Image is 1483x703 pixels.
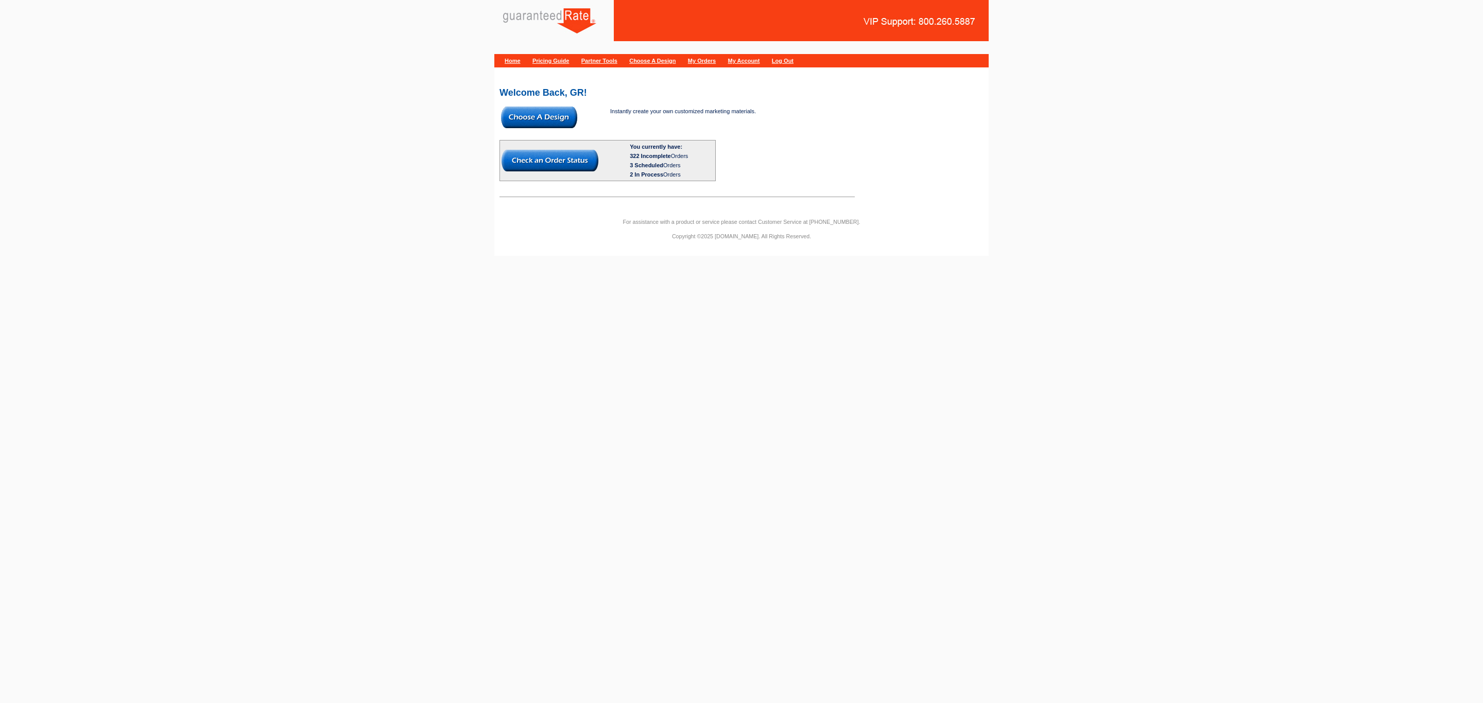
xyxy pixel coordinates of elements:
a: Home [505,58,521,64]
a: My Orders [688,58,716,64]
p: For assistance with a product or service please contact Customer Service at [PHONE_NUMBER]. [494,217,989,226]
a: Log Out [772,58,794,64]
a: Partner Tools [581,58,617,64]
p: Copyright ©2025 [DOMAIN_NAME]. All Rights Reserved. [494,232,989,241]
span: 2 In Process [630,171,663,178]
div: Orders Orders Orders [630,151,714,179]
h2: Welcome Back, GR! [499,88,984,97]
img: button-choose-design.gif [501,107,577,128]
a: My Account [728,58,760,64]
a: Choose A Design [629,58,676,64]
span: 322 Incomplete [630,153,670,159]
a: Pricing Guide [532,58,570,64]
span: Instantly create your own customized marketing materials. [610,108,756,114]
img: button-check-order-status.gif [502,150,598,171]
span: 3 Scheduled [630,162,663,168]
b: You currently have: [630,144,682,150]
